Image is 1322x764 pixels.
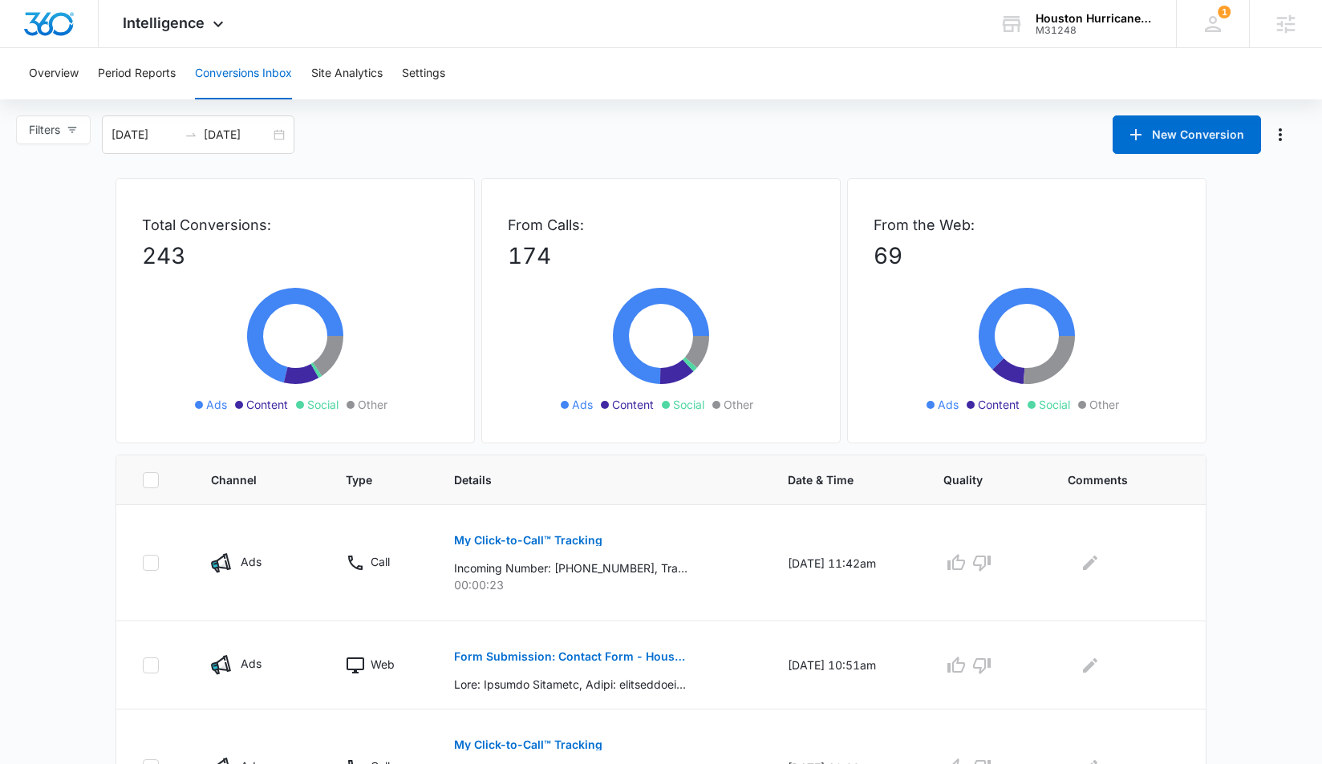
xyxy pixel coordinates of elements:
span: Other [1089,396,1119,413]
div: notifications count [1218,6,1231,18]
p: Ads [241,553,262,570]
span: Content [978,396,1020,413]
button: Conversions Inbox [195,48,292,99]
span: 1 [1218,6,1231,18]
span: Content [246,396,288,413]
p: Ads [241,655,262,672]
p: 00:00:23 [454,576,748,593]
span: swap-right [185,128,197,141]
button: Site Analytics [311,48,383,99]
span: Filters [29,121,60,139]
p: My Click-to-Call™ Tracking [454,535,602,546]
p: 243 [142,239,448,273]
span: Social [673,396,704,413]
span: Other [724,396,753,413]
div: account id [1036,25,1153,36]
p: From Calls: [508,214,814,236]
p: My Click-to-Call™ Tracking [454,739,602,750]
button: Manage Numbers [1267,122,1293,148]
button: Settings [402,48,445,99]
button: Form Submission: Contact Form - Houston Hurricane & Security Products [454,637,687,676]
button: Overview [29,48,79,99]
span: Type [346,471,392,488]
span: Content [612,396,654,413]
p: Incoming Number: [PHONE_NUMBER], Tracking Number: [PHONE_NUMBER], Ring To: [PHONE_NUMBER], Caller... [454,560,687,576]
span: Ads [206,396,227,413]
p: Lore: Ipsumdo Sitametc, Adipi: elitseddoeiu@tempo.inc, Utlabo Etdol #: 5026452221, Magn: Aliquae,... [454,676,687,693]
span: Social [1039,396,1070,413]
input: Start date [112,126,178,144]
span: Intelligence [123,14,205,31]
span: Details [454,471,725,488]
span: Comments [1068,471,1157,488]
button: My Click-to-Call™ Tracking [454,726,602,764]
p: From the Web: [874,214,1180,236]
p: 174 [508,239,814,273]
span: to [185,128,197,141]
p: Total Conversions: [142,214,448,236]
button: New Conversion [1113,115,1261,154]
button: Edit Comments [1077,550,1103,576]
p: Web [371,656,395,673]
p: 69 [874,239,1180,273]
span: Social [307,396,339,413]
button: Filters [16,115,91,144]
span: Ads [938,396,959,413]
input: End date [204,126,270,144]
button: My Click-to-Call™ Tracking [454,521,602,560]
span: Ads [572,396,593,413]
button: Period Reports [98,48,176,99]
td: [DATE] 10:51am [768,621,925,709]
span: Channel [211,471,284,488]
span: Date & Time [788,471,882,488]
td: [DATE] 11:42am [768,505,925,621]
button: Edit Comments [1077,653,1103,678]
p: Call [371,553,390,570]
span: Quality [943,471,1005,488]
div: account name [1036,12,1153,25]
span: Other [358,396,387,413]
p: Form Submission: Contact Form - Houston Hurricane & Security Products [454,651,687,662]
